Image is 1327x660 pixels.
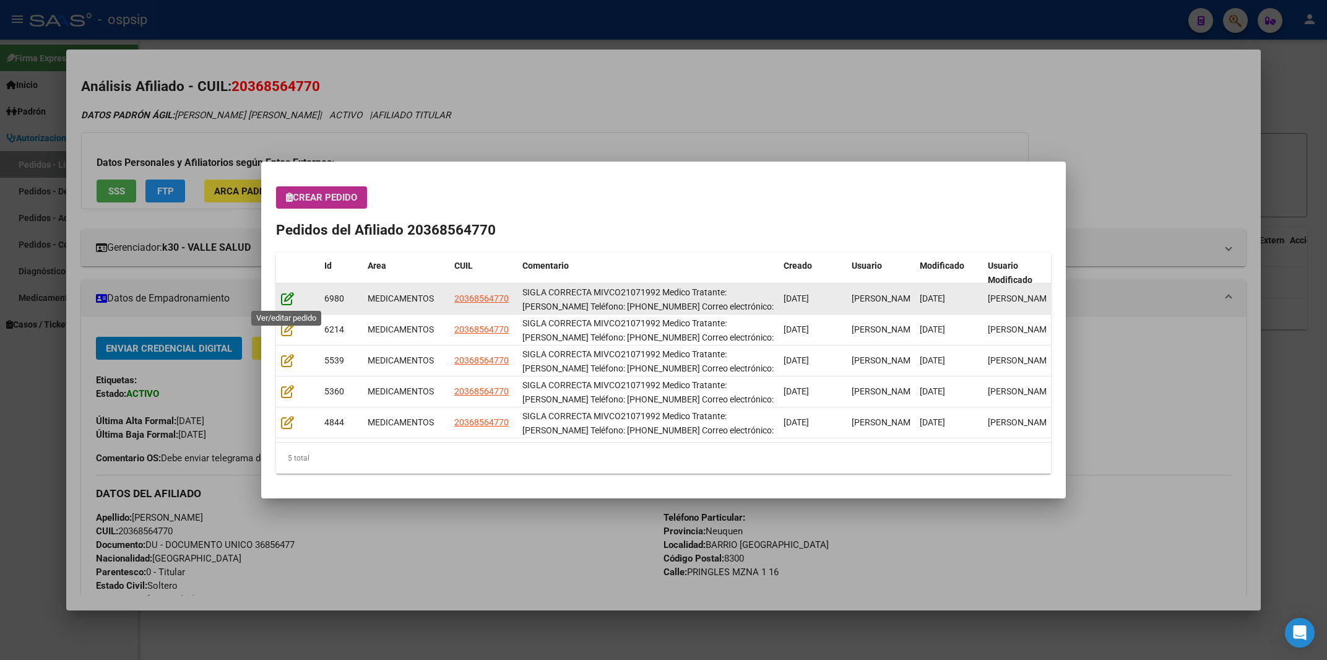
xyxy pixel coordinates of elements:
span: [DATE] [784,324,809,334]
span: [DATE] [784,386,809,396]
span: 20368564770 [454,417,509,427]
span: 20368564770 [454,293,509,303]
span: MEDICAMENTOS [368,386,434,396]
span: [PERSON_NAME] [988,386,1054,396]
datatable-header-cell: Usuario Modificado [983,253,1051,293]
span: [DATE] [784,293,809,303]
span: [PERSON_NAME] [852,386,918,396]
span: [PERSON_NAME] [988,324,1054,334]
span: MEDICAMENTOS [368,293,434,303]
datatable-header-cell: Id [319,253,363,293]
span: 5539 [324,355,344,365]
span: [PERSON_NAME] [988,355,1054,365]
datatable-header-cell: CUIL [449,253,517,293]
span: [PERSON_NAME] [988,417,1054,427]
span: MEDICAMENTOS [368,417,434,427]
datatable-header-cell: Area [363,253,449,293]
span: [PERSON_NAME] [852,355,918,365]
span: Usuario Modificado [988,261,1032,285]
span: [DATE] [920,324,945,334]
span: 20368564770 [454,355,509,365]
span: Crear Pedido [286,192,357,203]
div: 5 total [276,443,1051,474]
span: SIGLA CORRECTA MIVCO21071992 Medico Tratante: MORALES Teléfono: 388 407-7745 Correo electrónico:i... [522,318,774,370]
span: Modificado [920,261,964,271]
span: [PERSON_NAME] [852,293,918,303]
span: [DATE] [920,355,945,365]
span: 6214 [324,324,344,334]
span: 20368564770 [454,324,509,334]
span: [PERSON_NAME] [852,417,918,427]
span: SIGLA CORRECTA MIVCO21071992 Medico Tratante: MORALES Teléfono: 388 407-7745 Correo electrónico:i... [522,349,774,401]
span: 6980 [324,293,344,303]
span: 4844 [324,417,344,427]
span: CUIL [454,261,473,271]
datatable-header-cell: Creado [779,253,847,293]
span: Creado [784,261,812,271]
span: Id [324,261,332,271]
datatable-header-cell: Comentario [517,253,779,293]
span: 5360 [324,386,344,396]
span: Comentario [522,261,569,271]
span: [DATE] [784,355,809,365]
span: [PERSON_NAME] [988,293,1054,303]
span: [DATE] [784,417,809,427]
span: Usuario [852,261,882,271]
span: [DATE] [920,417,945,427]
span: SIGLA CORRECTA MIVCO21071992 Medico Tratante: MORALES Teléfono: 388 407-7745 Correo electrónico:i... [522,411,774,463]
span: SIGLA CORRECTA MIVCO21071992 Medico Tratante: MORALES Teléfono: 388 407-7745 Correo electrónico:i... [522,380,774,432]
span: Area [368,261,386,271]
div: Open Intercom Messenger [1285,618,1315,648]
datatable-header-cell: Usuario [847,253,915,293]
datatable-header-cell: Modificado [915,253,983,293]
span: [DATE] [920,293,945,303]
span: [DATE] [920,386,945,396]
h2: Pedidos del Afiliado 20368564770 [276,220,1051,241]
button: Crear Pedido [276,186,367,209]
span: SIGLA CORRECTA MIVCO21071992 Medico Tratante: MORALES Teléfono: 388 407-7745 Correo electrónico:i... [522,287,774,339]
span: MEDICAMENTOS [368,355,434,365]
span: 20368564770 [454,386,509,396]
span: MEDICAMENTOS [368,324,434,334]
span: [PERSON_NAME] [852,324,918,334]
